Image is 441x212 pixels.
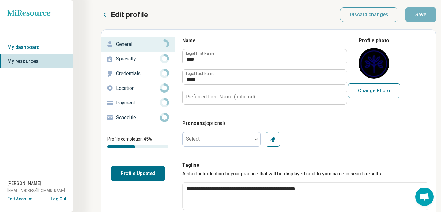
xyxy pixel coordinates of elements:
[205,120,225,126] span: (optional)
[116,114,160,121] p: Schedule
[101,96,175,110] a: Payment
[116,41,160,48] p: General
[144,137,152,141] span: 45 %
[101,66,175,81] a: Credentials
[101,110,175,125] a: Schedule
[116,99,160,107] p: Payment
[182,162,428,169] h3: Tagline
[101,81,175,96] a: Location
[101,52,175,66] a: Specialty
[101,37,175,52] a: General
[348,83,400,98] button: Change Photo
[186,72,214,75] label: Legal Last Name
[182,37,346,44] h3: Name
[182,170,428,177] p: A short introduction to your practice that will be displayed next to your name in search results.
[7,196,32,202] button: Edit Account
[101,10,148,20] button: Edit profile
[340,7,398,22] button: Discard changes
[405,7,436,22] button: Save
[359,37,389,44] legend: Profile photo
[107,145,168,148] div: Profile completion
[186,52,214,55] label: Legal First Name
[116,70,160,77] p: Credentials
[186,94,255,99] label: Preferred First Name (optional)
[7,180,41,187] span: [PERSON_NAME]
[415,188,434,206] a: Open chat
[116,85,160,92] p: Location
[182,120,428,127] h3: Pronouns
[111,10,148,20] p: Edit profile
[186,136,200,142] label: Select
[359,48,389,79] img: avatar image
[7,188,65,193] span: [EMAIL_ADDRESS][DOMAIN_NAME]
[101,132,175,152] div: Profile completion:
[51,196,66,201] button: Log Out
[111,166,165,181] button: Profile Updated
[116,55,160,63] p: Specialty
